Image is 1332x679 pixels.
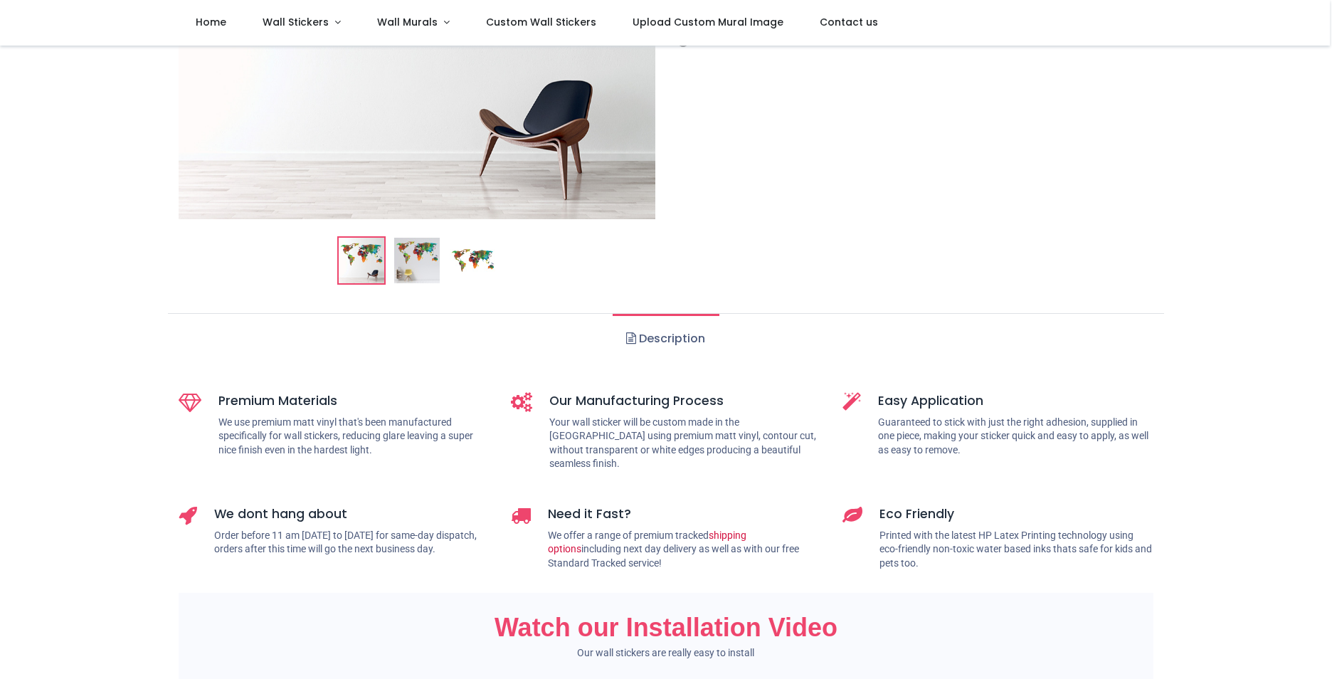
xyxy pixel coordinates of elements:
[196,15,226,29] span: Home
[218,392,490,410] h5: Premium Materials
[549,416,822,471] p: Your wall sticker will be custom made in the [GEOGRAPHIC_DATA] using premium matt vinyl, contour ...
[548,505,822,523] h5: Need it Fast?
[878,416,1153,458] p: Guaranteed to stick with just the right adhesion, supplied in one piece, making your sticker quic...
[450,238,495,283] img: WS-41246-03
[549,392,822,410] h5: Our Manufacturing Process
[179,646,1153,660] p: Our wall stickers are really easy to install
[218,416,490,458] p: We use premium matt vinyl that's been manufactured specifically for wall stickers, reducing glare...
[878,392,1153,410] h5: Easy Application
[263,15,329,29] span: Wall Stickers
[495,613,837,642] span: Watch our Installation Video
[820,15,878,29] span: Contact us
[613,314,719,364] a: Description
[879,505,1153,523] h5: Eco Friendly
[548,529,822,571] p: We offer a range of premium tracked including next day delivery as well as with our free Standard...
[214,529,490,557] p: Order before 11 am [DATE] to [DATE] for same-day dispatch, orders after this time will go the nex...
[377,15,438,29] span: Wall Murals
[394,238,440,283] img: WS-41246-02
[214,505,490,523] h5: We dont hang about
[339,238,384,283] img: Watercolour World Map Wall Sticker - Mod5
[633,15,783,29] span: Upload Custom Mural Image
[879,529,1153,571] p: Printed with the latest HP Latex Printing technology using eco-friendly non-toxic water based ink...
[486,15,596,29] span: Custom Wall Stickers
